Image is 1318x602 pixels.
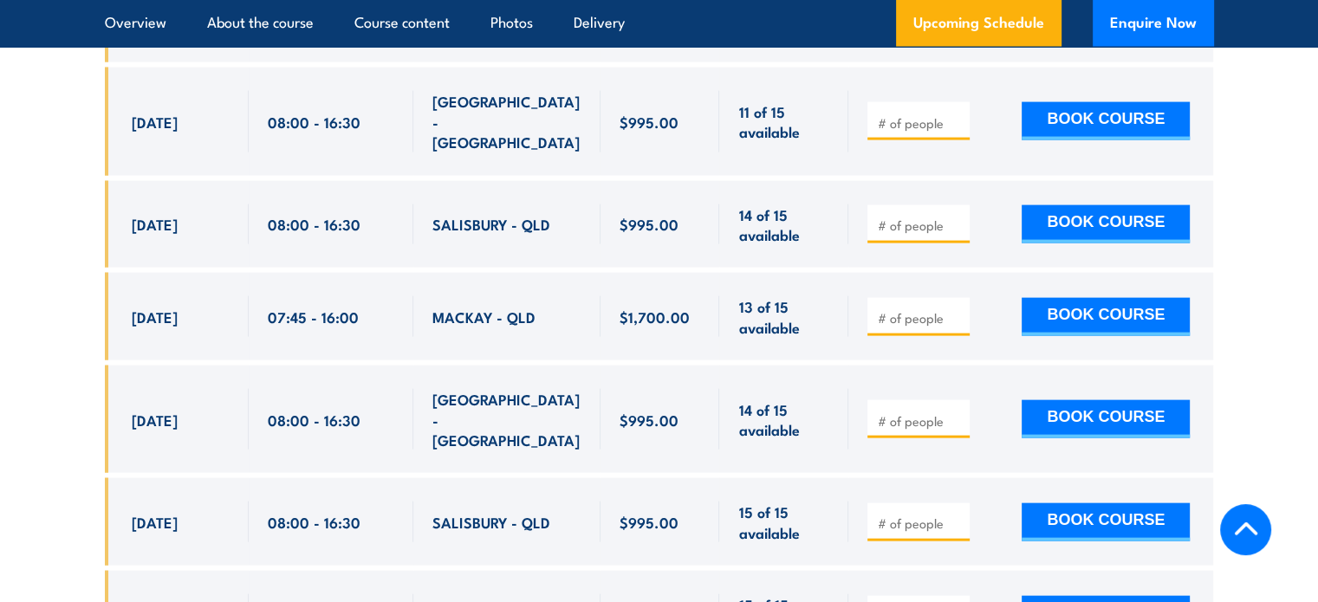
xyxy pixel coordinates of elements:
[1022,400,1190,438] button: BOOK COURSE
[432,91,581,152] span: [GEOGRAPHIC_DATA] - [GEOGRAPHIC_DATA]
[877,309,964,327] input: # of people
[620,512,678,532] span: $995.00
[620,307,690,327] span: $1,700.00
[738,204,829,245] span: 14 of 15 available
[877,114,964,132] input: # of people
[738,399,829,440] span: 14 of 15 available
[738,101,829,142] span: 11 of 15 available
[1022,503,1190,541] button: BOOK COURSE
[620,112,678,132] span: $995.00
[1022,298,1190,336] button: BOOK COURSE
[432,512,550,532] span: SALISBURY - QLD
[268,307,359,327] span: 07:45 - 16:00
[738,502,829,542] span: 15 of 15 available
[432,389,581,450] span: [GEOGRAPHIC_DATA] - [GEOGRAPHIC_DATA]
[132,112,178,132] span: [DATE]
[1022,102,1190,140] button: BOOK COURSE
[620,410,678,430] span: $995.00
[877,412,964,430] input: # of people
[877,217,964,234] input: # of people
[738,296,829,337] span: 13 of 15 available
[877,515,964,532] input: # of people
[268,410,360,430] span: 08:00 - 16:30
[132,214,178,234] span: [DATE]
[620,214,678,234] span: $995.00
[1022,205,1190,243] button: BOOK COURSE
[132,512,178,532] span: [DATE]
[268,512,360,532] span: 08:00 - 16:30
[268,214,360,234] span: 08:00 - 16:30
[268,112,360,132] span: 08:00 - 16:30
[132,307,178,327] span: [DATE]
[132,410,178,430] span: [DATE]
[432,307,536,327] span: MACKAY - QLD
[432,214,550,234] span: SALISBURY - QLD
